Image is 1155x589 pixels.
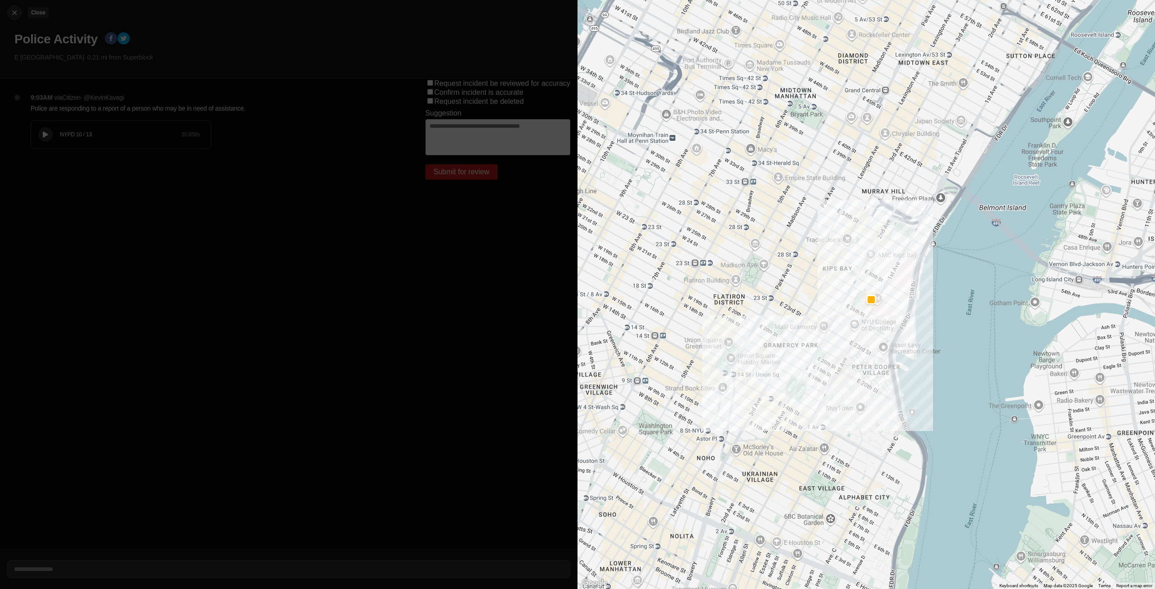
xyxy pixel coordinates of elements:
p: 9:03AM [31,93,52,102]
span: Map data ©2025 Google [1044,583,1093,588]
label: Suggestion [425,109,462,117]
label: Confirm incident is accurate [434,88,523,96]
a: Open this area in Google Maps (opens a new window) [580,577,610,589]
div: NYPD 10 / 13 [60,131,181,138]
a: Terms (opens in new tab) [1098,583,1111,588]
button: Keyboard shortcuts [999,583,1038,589]
p: E [GEOGRAPHIC_DATA] · 0.21 mi from Superblock [14,53,570,62]
p: via Citizen · @ KevinKavagi [54,93,124,102]
h1: Police Activity [14,31,97,47]
button: facebook [105,32,117,46]
img: Google [580,577,610,589]
button: twitter [117,32,130,46]
p: Police are responding to a report of a person who may be in need of assistance. [31,104,389,113]
small: Close [31,9,45,16]
div: 30.858 s [181,131,200,138]
label: Request incident be deleted [434,97,524,105]
img: cancel [10,8,19,17]
label: Request incident be reviewed for accuracy [434,79,571,87]
a: Report a map error [1116,583,1152,588]
button: cancelClose [7,5,22,20]
button: Submit for review [425,164,498,180]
